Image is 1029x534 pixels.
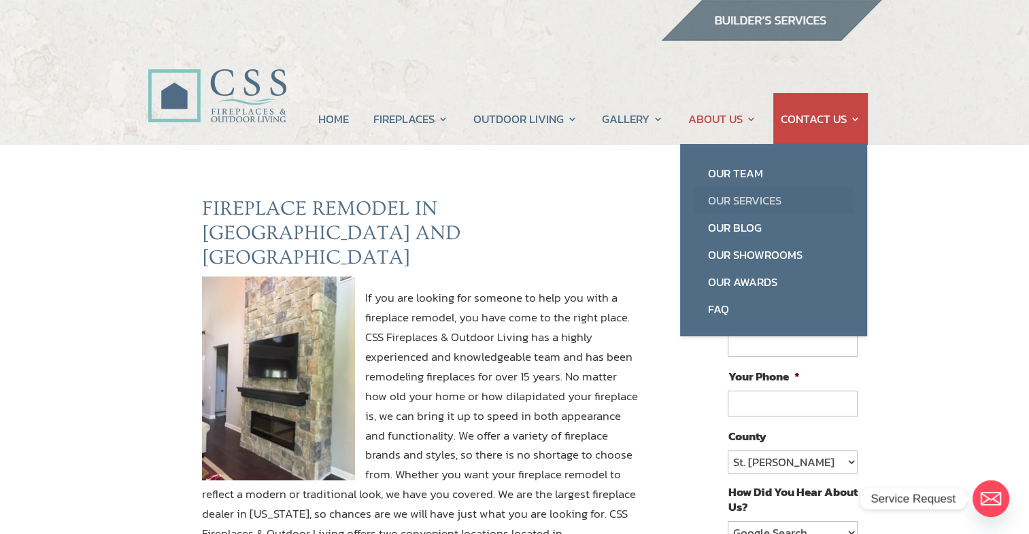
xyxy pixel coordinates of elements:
[694,241,854,268] a: Our Showrooms
[694,214,854,241] a: Our Blog
[202,277,355,480] img: Fireplace remodel jacksonville ormond beach
[602,93,663,145] a: GALLERY
[202,196,639,277] h2: FIREPLACE REMODEL IN [GEOGRAPHIC_DATA] AND [GEOGRAPHIC_DATA]
[694,296,854,323] a: FAQ
[694,187,854,214] a: Our Services
[781,93,860,145] a: CONTACT US
[318,93,349,145] a: HOME
[728,369,799,384] label: Your Phone
[688,93,756,145] a: ABOUT US
[473,93,577,145] a: OUTDOOR LIVING
[728,484,857,514] label: How Did You Hear About Us?
[373,93,448,145] a: FIREPLACES
[694,160,854,187] a: Our Team
[728,429,766,444] label: County
[148,31,286,130] img: CSS Fireplaces & Outdoor Living (Formerly Construction Solutions & Supply)- Jacksonville Ormond B...
[660,28,882,46] a: builder services construction supply
[694,268,854,296] a: Our Awards
[973,480,1009,517] a: Email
